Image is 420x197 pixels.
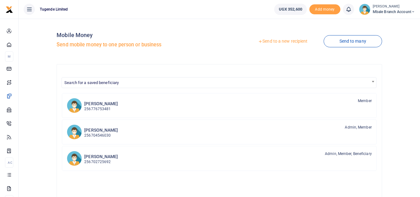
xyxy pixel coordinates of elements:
img: LN [67,124,82,139]
a: profile-user [PERSON_NAME] Mbale Branch Account [359,4,415,15]
h6: [PERSON_NAME] [84,154,118,159]
span: Member [358,98,372,104]
h5: Send mobile money to one person or business [57,42,217,48]
li: Ac [5,157,13,168]
a: UGX 352,600 [274,4,307,15]
p: 256776753481 [84,106,118,112]
a: Send to a new recipient [242,36,323,47]
span: UGX 352,600 [279,6,302,12]
h6: [PERSON_NAME] [84,101,118,106]
p: 256704546030 [84,133,118,138]
a: FK [PERSON_NAME] 256702725692 Admin, Member, Beneficiary [62,146,377,171]
img: JK [67,98,82,113]
span: Admin, Member, Beneficiary [325,151,372,157]
a: LN [PERSON_NAME] 256704546030 Admin, Member [62,120,377,144]
span: Search for a saved beneficiary [62,77,376,87]
a: logo-small logo-large logo-large [6,7,13,12]
li: M [5,51,13,62]
img: profile-user [359,4,370,15]
span: Search for a saved beneficiary [64,80,119,85]
p: 256702725692 [84,159,118,165]
img: FK [67,151,82,166]
a: JK [PERSON_NAME] 256776753481 Member [62,93,377,118]
a: Add money [309,7,340,11]
small: [PERSON_NAME] [373,4,415,9]
span: Admin, Member [345,124,372,130]
a: Send to many [324,35,382,47]
span: Search for a saved beneficiary [62,77,376,88]
span: Mbale Branch Account [373,9,415,15]
span: Add money [309,4,340,15]
h6: [PERSON_NAME] [84,128,118,133]
img: logo-small [6,6,13,13]
h4: Mobile Money [57,32,217,39]
li: Toup your wallet [309,4,340,15]
li: Wallet ballance [272,4,309,15]
span: Tugende Limited [37,7,71,12]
